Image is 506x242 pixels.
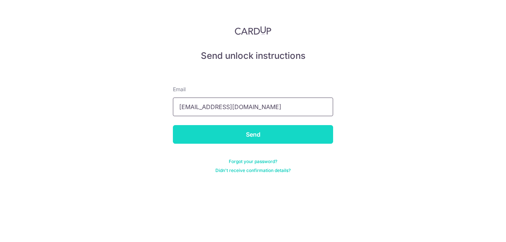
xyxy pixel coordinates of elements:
[173,125,333,144] input: Send
[235,26,271,35] img: CardUp Logo
[215,168,291,173] a: Didn't receive confirmation details?
[173,50,333,62] h5: Send unlock instructions
[229,159,277,165] a: Forgot your password?
[173,86,186,92] span: translation missing: en.devise.label.Email
[173,98,333,116] input: Enter your Email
